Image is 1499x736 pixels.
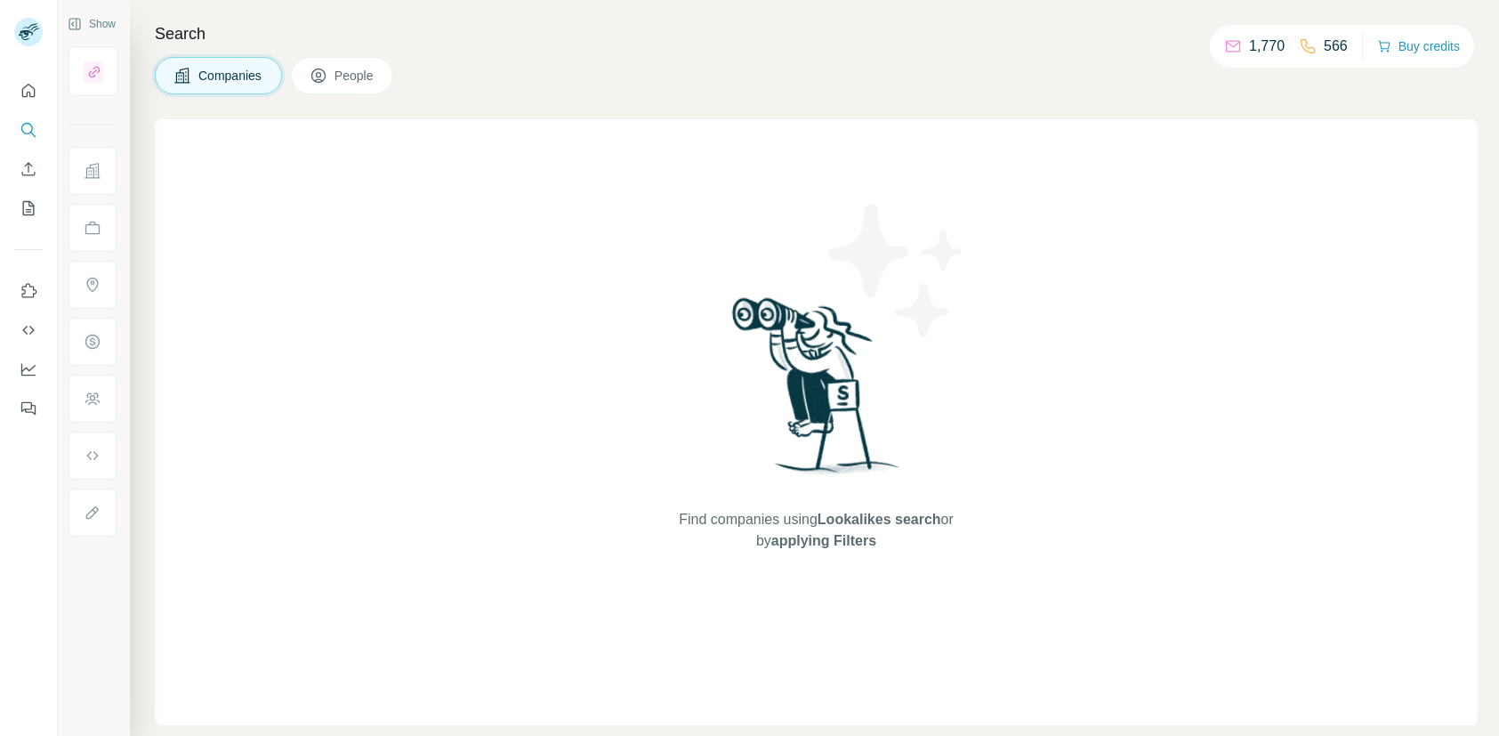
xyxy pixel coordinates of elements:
span: Companies [198,67,263,85]
img: Surfe Illustration - Woman searching with binoculars [724,293,909,491]
button: Quick start [14,75,43,107]
button: Use Surfe API [14,314,43,346]
p: 566 [1324,36,1348,57]
span: Lookalikes search [818,512,941,527]
button: My lists [14,192,43,224]
span: People [334,67,375,85]
button: Show [55,11,128,37]
button: Dashboard [14,353,43,385]
button: Search [14,114,43,146]
button: Feedback [14,392,43,425]
p: 1,770 [1249,36,1285,57]
span: Find companies using or by [673,509,958,552]
button: Buy credits [1377,34,1460,59]
button: Enrich CSV [14,153,43,185]
span: applying Filters [771,533,876,548]
img: Surfe Illustration - Stars [817,190,977,351]
button: Use Surfe on LinkedIn [14,275,43,307]
h4: Search [155,21,1478,46]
